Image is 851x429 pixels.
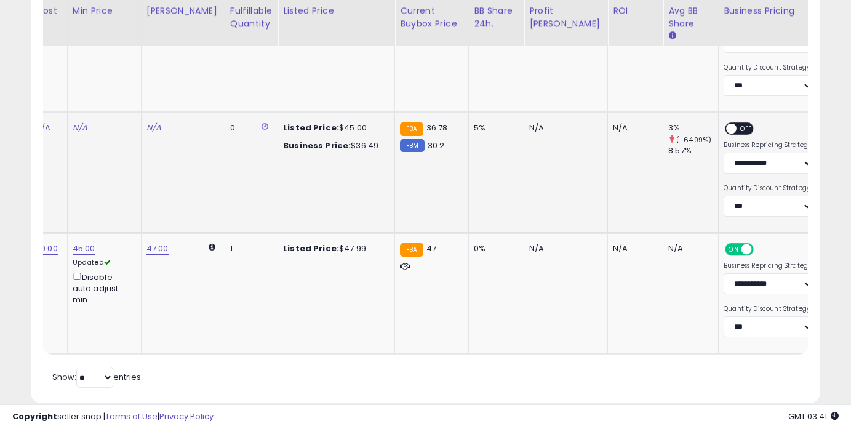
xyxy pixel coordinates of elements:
b: Listed Price: [283,243,339,254]
small: (-64.99%) [676,135,711,145]
div: 0% [474,243,514,254]
label: Business Repricing Strategy: [724,262,813,270]
div: Min Price [73,4,136,17]
div: 5% [474,122,514,134]
div: Avg BB Share [668,4,713,30]
b: Business Price: [283,140,351,151]
span: OFF [752,244,772,255]
small: FBA [400,122,423,136]
a: 30.00 [36,243,58,255]
span: ON [726,244,741,255]
div: Profit [PERSON_NAME] [529,4,602,30]
a: N/A [36,122,50,134]
div: Cost [36,4,62,17]
div: $45.00 [283,122,385,134]
label: Quantity Discount Strategy: [724,184,813,193]
div: Current Buybox Price [400,4,463,30]
span: Updated [73,257,111,267]
span: 30.2 [428,140,445,151]
div: Business Pricing [724,4,849,17]
div: ROI [613,4,658,17]
a: 45.00 [73,243,95,255]
div: 1 [230,243,268,254]
div: N/A [529,122,598,134]
div: [PERSON_NAME] [146,4,220,17]
div: N/A [529,243,598,254]
div: N/A [668,243,709,254]
div: $36.49 [283,140,385,151]
b: Listed Price: [283,122,339,134]
small: Avg BB Share. [668,30,676,41]
div: N/A [613,243,653,254]
label: Quantity Discount Strategy: [724,305,813,313]
div: Fulfillable Quantity [230,4,273,30]
small: FBA [400,243,423,257]
span: Show: entries [52,371,141,383]
span: 36.78 [426,122,448,134]
a: N/A [146,122,161,134]
span: 2025-10-13 03:41 GMT [788,411,839,422]
a: Privacy Policy [159,411,214,422]
div: 3% [668,122,718,134]
div: Listed Price [283,4,390,17]
div: BB Share 24h. [474,4,519,30]
div: 8.57% [668,145,718,156]
span: OFF [737,124,756,134]
div: N/A [613,122,653,134]
label: Quantity Discount Strategy: [724,63,813,72]
div: 0 [230,122,268,134]
span: 47 [426,243,436,254]
strong: Copyright [12,411,57,422]
label: Business Repricing Strategy: [724,141,813,150]
div: seller snap | | [12,411,214,423]
i: Calculated using Dynamic Max Price. [209,243,215,251]
a: Terms of Use [105,411,158,422]
a: 47.00 [146,243,169,255]
div: $47.99 [283,243,385,254]
a: N/A [73,122,87,134]
small: FBM [400,139,424,152]
div: Disable auto adjust min [73,270,132,306]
